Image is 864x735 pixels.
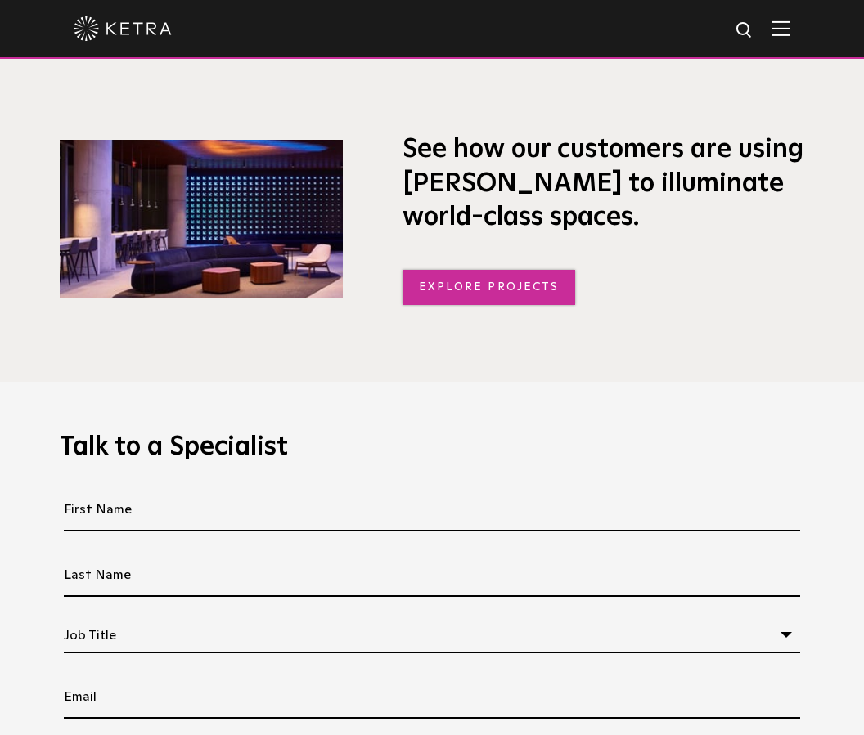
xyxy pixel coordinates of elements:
input: Last Name [64,554,800,597]
img: Lobby at the SXSW building, awash in blue and warm orange light [60,140,343,298]
img: ketra-logo-2019-white [74,16,172,41]
img: search icon [735,20,755,41]
img: Hamburger%20Nav.svg [772,20,790,36]
a: Explore Projects [403,270,576,305]
input: First Name [64,489,800,531]
div: Job Title [64,620,800,652]
input: Email [64,676,800,719]
h3: Talk to a Specialist [60,431,804,465]
h3: See how our customers are using [PERSON_NAME] to illuminate world-class spaces. [403,133,804,235]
